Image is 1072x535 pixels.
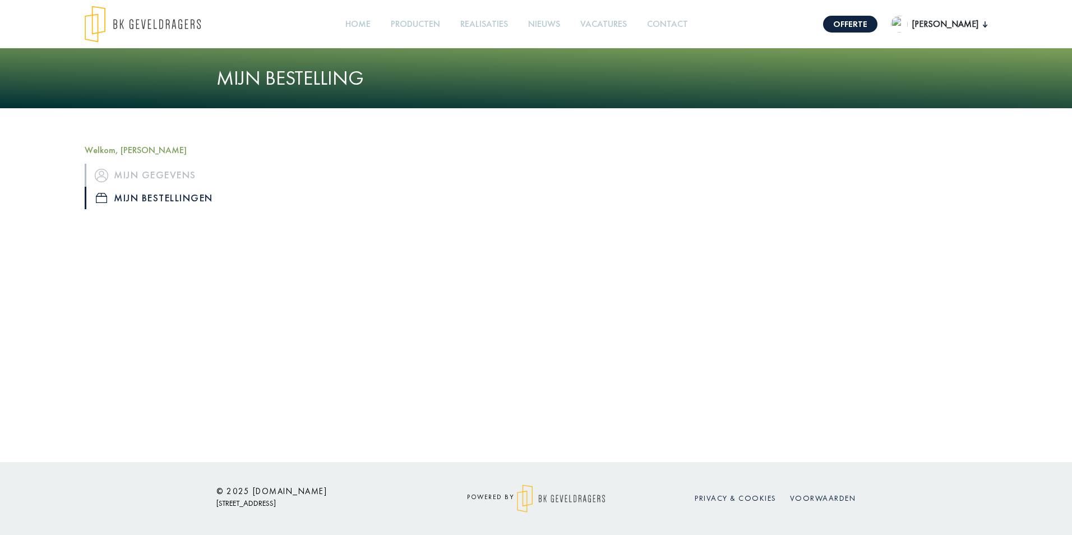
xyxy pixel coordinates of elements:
[456,12,512,37] a: Realisaties
[95,169,108,182] img: icon
[823,16,877,33] a: Offerte
[216,66,856,90] h1: Mijn bestelling
[96,193,107,203] img: icon
[524,12,565,37] a: Nieuws
[643,12,692,37] a: Contact
[891,16,987,33] button: [PERSON_NAME]
[216,496,418,510] p: [STREET_ADDRESS]
[85,187,298,209] a: iconMijn bestellingen
[85,164,298,186] a: iconMijn gegevens
[85,6,201,43] img: logo
[891,16,908,33] img: undefined
[216,486,418,496] h6: © 2025 [DOMAIN_NAME]
[341,12,375,37] a: Home
[695,493,777,503] a: Privacy & cookies
[908,17,983,31] span: [PERSON_NAME]
[517,485,605,513] img: logo
[435,485,637,513] div: powered by
[85,145,298,155] h5: Welkom, [PERSON_NAME]
[790,493,856,503] a: Voorwaarden
[386,12,445,37] a: Producten
[576,12,631,37] a: Vacatures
